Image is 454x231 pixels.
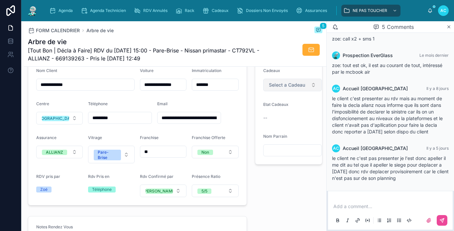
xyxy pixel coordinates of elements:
[46,150,63,155] div: ALLIANZ
[143,8,168,13] span: RDV Annulés
[246,8,288,13] span: Dossiers Non Envoyés
[192,146,238,158] button: Select Button
[58,8,73,13] span: Agenda
[90,8,126,13] span: Agenda Technicien
[36,135,57,140] span: Assurance
[269,82,305,88] span: Select a Cadeau
[140,185,186,197] button: Select Button
[79,5,131,17] a: Agenda Technicien
[332,36,375,41] span: zoe: call x2 + sms 1
[36,112,83,124] button: Select Button
[343,52,393,59] span: Prospection EverGlass
[92,187,112,193] div: Téléphone
[28,37,273,46] h1: Arbre de vie
[192,185,238,197] button: Select Button
[36,146,83,158] button: Select Button
[343,85,408,92] span: Accueil [GEOGRAPHIC_DATA]
[333,146,339,151] span: AC
[27,5,39,16] img: App logo
[333,86,339,91] span: AC
[143,189,176,194] div: [PERSON_NAME]
[341,5,400,17] a: NE PAS TOUCHER
[305,8,327,13] span: Assurances
[201,150,209,155] div: Non
[353,8,387,13] span: NE PAS TOUCHER
[263,79,322,91] button: Select Button
[35,116,77,121] div: [GEOGRAPHIC_DATA]
[263,134,287,139] span: Nom Parrain
[200,5,233,17] a: Cadeaux
[88,174,109,179] span: Rdv Pris en
[28,46,273,62] span: [Tout Bon | Décla à Faire] RDV du [DATE] 15:00 - Pare-Brise - Nissan primastar - CT792VL - ALLIAN...
[294,5,332,17] a: Assurances
[86,27,114,34] a: Arbre de vie
[132,5,172,17] a: RDV Annulés
[28,27,80,34] a: FORM CALENDRIER
[88,101,108,106] span: Téléphone
[36,27,80,34] span: FORM CALENDRIER
[314,27,322,35] button: 5
[40,187,48,193] div: Zoé
[320,23,327,29] span: 5
[36,224,73,229] span: Notes Rendez Vous
[88,146,135,163] button: Select Button
[140,135,159,140] span: Franchise
[440,8,446,13] span: AC
[263,115,267,121] span: --
[332,62,442,75] span: zoe: tout est ok, il est au courant de tout, intéressé par le mcbook air
[192,135,225,140] span: Franchise Offerte
[332,96,443,134] span: le client c'est presenter au rdv mais au moment de faire la decla alianz nous informe que ils son...
[263,102,288,107] span: Etat Cadeaux
[88,135,102,140] span: Vitrage
[44,3,427,18] div: scrollable content
[36,68,57,73] span: Nom Client
[426,86,449,91] span: Il y a 8 jours
[140,68,154,73] span: Voiture
[192,174,220,179] span: Présence Ratio
[235,5,292,17] a: Dossiers Non Envoyés
[98,150,117,160] div: Pare-Brise
[47,5,77,17] a: Agenda
[36,101,49,106] span: Centre
[382,23,414,31] span: 5 Comments
[419,53,449,58] span: Le mois dernier
[343,145,408,152] span: Accueil [GEOGRAPHIC_DATA]
[157,101,168,106] span: Email
[263,68,280,73] span: Cadeaux
[185,8,194,13] span: Rack
[332,155,449,181] span: le client ne c'est pas presenter je l'est donc apeller il me dit au tel que il apeller le siege p...
[426,146,449,151] span: Il y a 5 jours
[36,174,60,179] span: RDV pris par
[212,8,229,13] span: Cadeaux
[173,5,199,17] a: Rack
[201,189,207,194] div: 5/5
[192,68,221,73] span: Immatriculation
[140,174,173,179] span: Rdv Confirmé par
